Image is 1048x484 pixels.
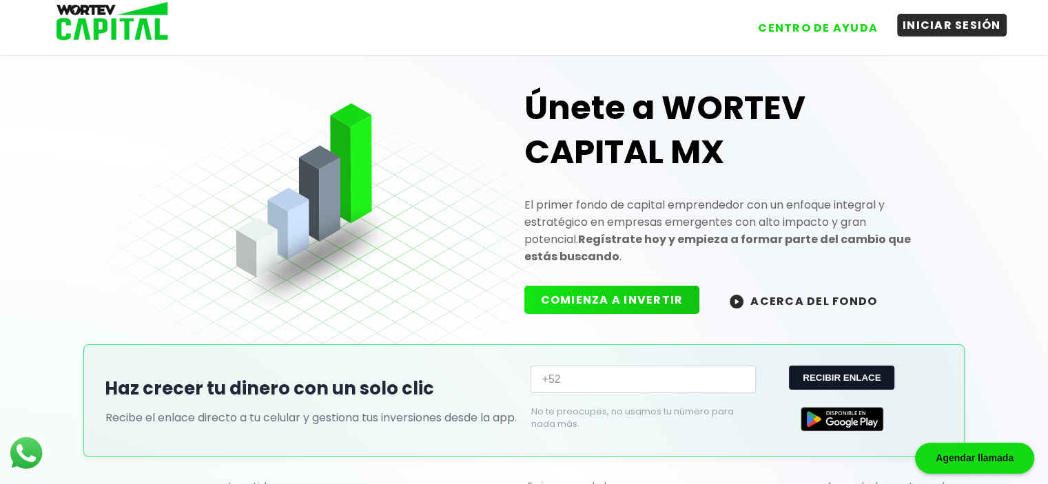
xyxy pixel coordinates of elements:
[713,286,894,315] button: ACERCA DEL FONDO
[105,409,517,426] p: Recibe el enlace directo a tu celular y gestiona tus inversiones desde la app.
[524,231,911,264] strong: Regístrate hoy y empieza a formar parte del cambio que estás buscando
[789,366,894,390] button: RECIBIR ENLACE
[883,6,1007,39] a: INICIAR SESIÓN
[524,86,943,174] h1: Únete a WORTEV CAPITAL MX
[524,292,714,308] a: COMIENZA A INVERTIR
[524,196,943,265] p: El primer fondo de capital emprendedor con un enfoque integral y estratégico en empresas emergent...
[730,295,743,308] img: wortev-capital-acerca-del-fondo
[915,443,1034,474] div: Agendar llamada
[524,286,700,314] button: COMIENZA A INVERTIR
[897,14,1007,36] button: INICIAR SESIÓN
[7,434,45,472] img: logos_whatsapp-icon.242b2217.svg
[531,406,733,430] p: No te preocupes, no usamos tu número para nada más.
[752,17,883,39] button: CENTRO DE AYUDA
[105,375,517,402] h2: Haz crecer tu dinero con un solo clic
[801,407,883,431] img: Google Play
[739,6,883,39] a: CENTRO DE AYUDA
